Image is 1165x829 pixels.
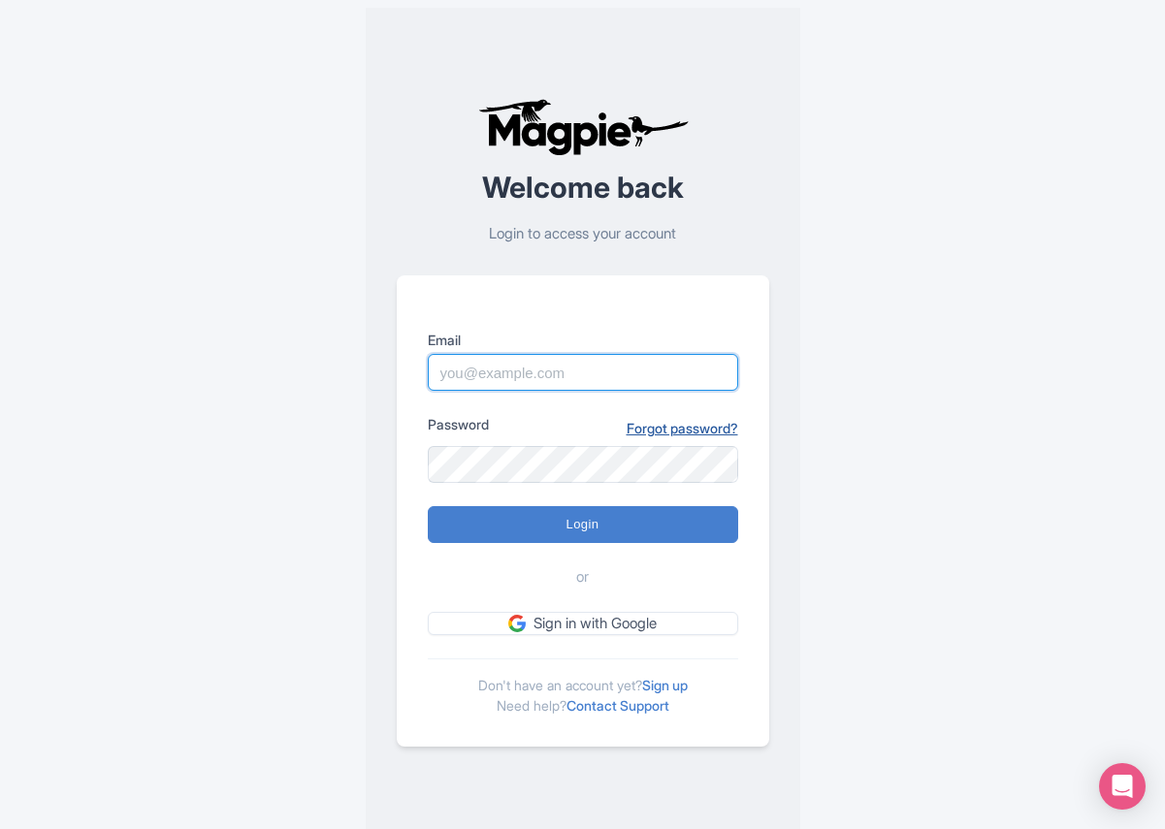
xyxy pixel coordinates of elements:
[428,414,489,434] label: Password
[428,354,738,391] input: you@example.com
[428,612,738,636] a: Sign in with Google
[576,566,589,589] span: or
[473,98,692,156] img: logo-ab69f6fb50320c5b225c76a69d11143b.png
[428,658,738,716] div: Don't have an account yet? Need help?
[508,615,526,632] img: google.svg
[428,330,738,350] label: Email
[397,223,769,245] p: Login to access your account
[642,677,688,693] a: Sign up
[397,172,769,204] h2: Welcome back
[703,361,727,384] keeper-lock: Open Keeper Popup
[1099,763,1146,810] div: Open Intercom Messenger
[627,418,738,438] a: Forgot password?
[566,697,669,714] a: Contact Support
[428,506,738,543] input: Login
